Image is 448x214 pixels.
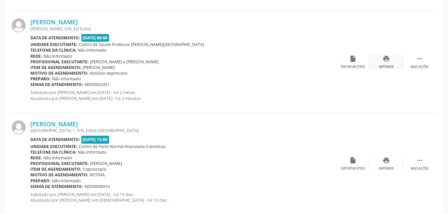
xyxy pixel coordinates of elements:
span: Colposcopia [83,166,106,172]
div: Exportar (PDF) [341,65,365,69]
p: Solicitado por [PERSON_NAME] em [DATE] - há 2 meses Atualizado por [PERSON_NAME] em [DATE] - há 2... [30,90,336,101]
b: Item de agendamento: [30,166,81,172]
span: MD00008910 [84,184,110,189]
span: Não informado [43,53,72,59]
i: insert_drive_file [349,55,357,62]
span: Centro de Saude Professor [PERSON_NAME][GEOGRAPHIC_DATA] [79,42,204,47]
b: Unidade executante: [30,144,77,149]
b: Telefone da clínica: [30,47,76,53]
b: Rede: [30,53,42,59]
div: [PERSON_NAME], S/N, Esf Estiva [30,26,336,32]
a: [PERSON_NAME] [30,18,78,26]
b: Profissional executante: [30,59,89,65]
span: Não informado [52,178,81,184]
i: print [383,157,390,164]
b: Senha de atendimento: [30,82,83,87]
span: [PERSON_NAME] e [PERSON_NAME] [90,59,158,65]
span: Centro de Parto Normal Imaculada Conceicao [79,144,165,149]
b: Rede: [30,155,42,161]
div: Mais ações [411,166,429,171]
div: Mais ações [411,65,429,69]
div: Imprimir [379,65,394,69]
span: [DATE] 12:00 [81,136,109,143]
img: img [12,18,26,32]
b: Senha de atendimento: [30,184,83,189]
b: Preparo: [30,76,51,82]
span: Não informado [43,155,72,161]
img: img [12,120,26,134]
i:  [416,157,423,164]
span: [PERSON_NAME] [90,161,122,166]
div: [GEOGRAPHIC_DATA] 1, S/N, Estiva [GEOGRAPHIC_DATA] [30,128,336,133]
i:  [416,55,423,62]
b: Preparo: [30,178,51,184]
p: Solicitado por [PERSON_NAME] em [DATE] - há 19 dias Atualizado por [PERSON_NAME] em [DEMOGRAPHIC_... [30,192,336,203]
span: MD00002451 [84,82,110,87]
b: Motivo de agendamento: [30,172,88,178]
b: Motivo de agendamento: [30,70,88,76]
b: Telefone da clínica: [30,149,76,155]
div: Imprimir [379,166,394,171]
i: print [383,55,390,62]
b: Data de atendimento: [30,35,80,41]
span: [PERSON_NAME] [83,65,115,70]
b: Item de agendamento: [30,65,81,70]
a: [PERSON_NAME] [30,120,78,128]
span: Não informado [78,149,106,155]
span: distúbio depressivo [90,70,127,76]
span: ROTINA. [90,172,106,178]
span: Não informado [52,76,81,82]
b: Profissional executante: [30,161,89,166]
span: Não informado [78,47,106,53]
b: Unidade executante: [30,42,77,47]
b: Data de atendimento: [30,137,80,142]
i: insert_drive_file [349,157,357,164]
div: Exportar (PDF) [341,166,365,171]
span: [DATE] 08:00 [81,34,109,42]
